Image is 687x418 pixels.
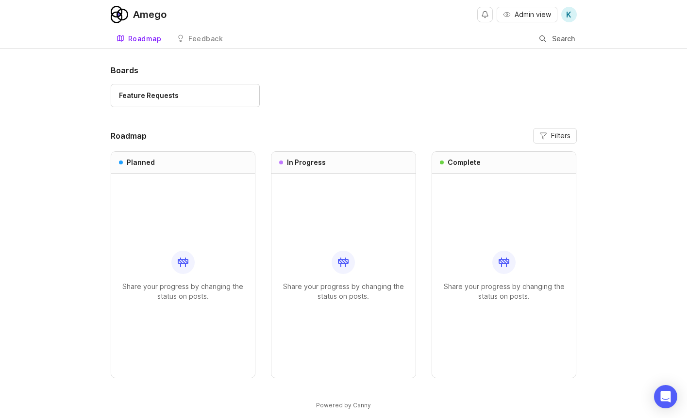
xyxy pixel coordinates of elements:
[440,282,569,301] p: Share your progress by changing the status on posts.
[171,29,229,49] a: Feedback
[515,10,551,19] span: Admin view
[188,35,223,42] div: Feedback
[654,385,677,408] div: Open Intercom Messenger
[111,130,147,142] h2: Roadmap
[111,6,128,23] img: Amego logo
[287,158,326,167] h3: In Progress
[315,400,372,411] a: Powered by Canny
[111,84,260,107] a: Feature Requests
[533,128,577,144] button: Filters
[133,10,167,19] div: Amego
[551,131,570,141] span: Filters
[111,64,577,76] h1: Boards
[566,9,571,20] span: K
[477,7,493,22] button: Notifications
[127,158,155,167] h3: Planned
[497,7,557,22] button: Admin view
[119,282,248,301] p: Share your progress by changing the status on posts.
[128,35,162,42] div: Roadmap
[111,29,168,49] a: Roadmap
[119,90,179,101] div: Feature Requests
[561,7,577,22] button: K
[448,158,481,167] h3: Complete
[279,282,408,301] p: Share your progress by changing the status on posts.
